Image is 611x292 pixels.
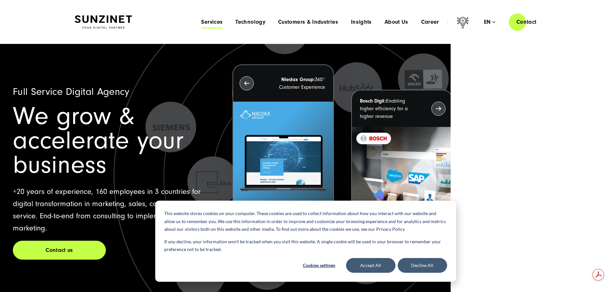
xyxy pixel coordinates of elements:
[352,127,452,250] img: recent-project_BOSCH_2024-03
[75,15,132,29] img: SUNZINET Full Service Digital Agentur
[421,19,439,25] a: Career
[294,258,344,273] button: Cookies settings
[13,241,106,260] a: Contact us
[484,19,495,25] div: en
[233,102,333,224] img: Letztes Projekt von Niedax. Ein Laptop auf dem die Niedax Website geöffnet ist, auf blauem Hinter...
[351,90,453,250] button: Bosch Digit:Enabling higher efficiency for a higher revenue recent-project_BOSCH_2024-03
[281,77,315,82] strong: Niedax Group:
[164,210,447,233] p: This website stores cookies on your computer. These cookies are used to collect information about...
[385,19,408,25] a: About Us
[164,238,447,254] p: If you decline, your information won’t be tracked when you visit this website. A single cookie wi...
[360,98,386,104] strong: Bosch Digit:
[360,97,420,120] p: Enabling higher efficiency for a higher revenue
[155,201,456,282] div: Cookie banner
[13,86,130,97] span: Full Service Digital Agency
[265,76,325,91] p: 360° Customer Experience
[235,19,265,25] a: Technology
[233,64,334,225] button: Niedax Group:360° Customer Experience Letztes Projekt von Niedax. Ein Laptop auf dem die Niedax W...
[278,19,338,25] a: Customers & Industries
[398,258,447,273] button: Decline All
[201,19,223,25] a: Services
[346,258,395,273] button: Accept All
[13,104,218,177] h1: We grow & accelerate your business
[509,13,544,31] a: Contact
[351,19,372,25] a: Insights
[13,186,218,234] p: +20 years of experience, 160 employees in 3 countries for digital transformation in marketing, sa...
